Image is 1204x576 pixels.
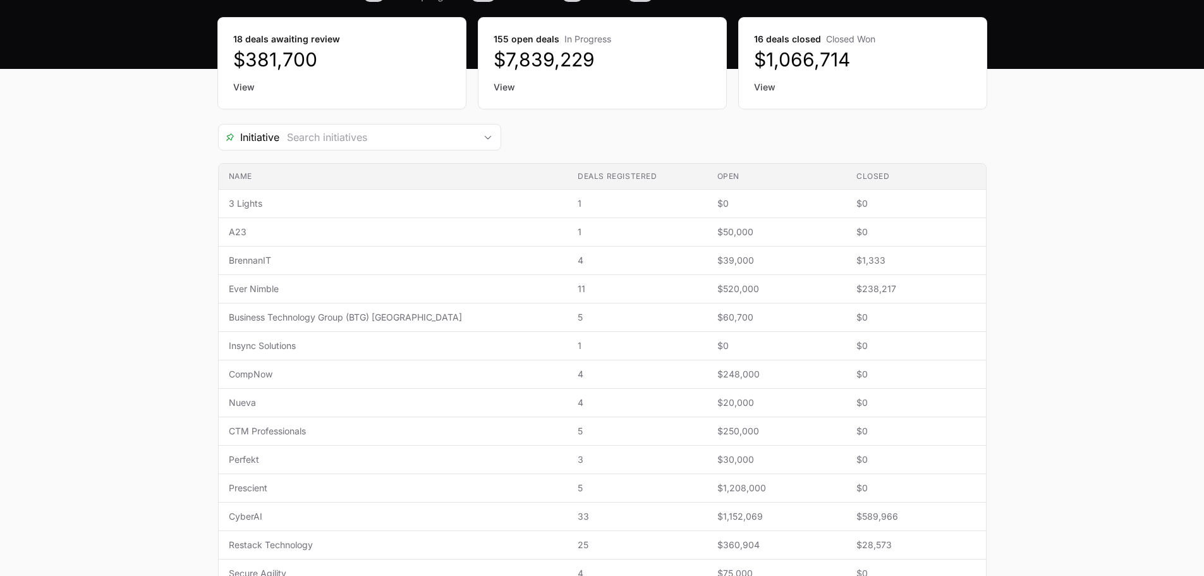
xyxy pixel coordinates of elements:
[717,226,836,238] span: $50,000
[229,539,558,551] span: Restack Technology
[717,425,836,438] span: $250,000
[475,125,501,150] div: Open
[229,396,558,409] span: Nueva
[229,482,558,494] span: Prescient
[279,125,475,150] input: Search initiatives
[707,164,846,190] th: Open
[578,482,696,494] span: 5
[578,311,696,324] span: 5
[717,453,836,466] span: $30,000
[754,33,971,46] dt: 16 deals closed
[856,425,976,438] span: $0
[856,368,976,381] span: $0
[578,510,696,523] span: 33
[578,368,696,381] span: 4
[846,164,986,190] th: Closed
[826,34,875,44] span: Closed Won
[717,311,836,324] span: $60,700
[717,254,836,267] span: $39,000
[229,254,558,267] span: BrennanIT
[564,34,611,44] span: In Progress
[229,510,558,523] span: CyberAI
[856,510,976,523] span: $589,966
[578,197,696,210] span: 1
[219,130,279,145] span: Initiative
[229,368,558,381] span: CompNow
[578,226,696,238] span: 1
[754,48,971,71] dd: $1,066,714
[717,368,836,381] span: $248,000
[856,340,976,352] span: $0
[717,396,836,409] span: $20,000
[229,283,558,295] span: Ever Nimble
[494,81,711,94] a: View
[717,510,836,523] span: $1,152,069
[578,396,696,409] span: 4
[717,340,836,352] span: $0
[754,81,971,94] a: View
[233,48,451,71] dd: $381,700
[578,425,696,438] span: 5
[578,254,696,267] span: 4
[233,81,451,94] a: View
[856,482,976,494] span: $0
[229,197,558,210] span: 3 Lights
[717,482,836,494] span: $1,208,000
[856,311,976,324] span: $0
[494,48,711,71] dd: $7,839,229
[856,396,976,409] span: $0
[578,340,696,352] span: 1
[856,226,976,238] span: $0
[856,254,976,267] span: $1,333
[717,283,836,295] span: $520,000
[578,283,696,295] span: 11
[229,453,558,466] span: Perfekt
[229,425,558,438] span: CTM Professionals
[229,226,558,238] span: A23
[717,539,836,551] span: $360,904
[717,197,836,210] span: $0
[578,539,696,551] span: 25
[568,164,707,190] th: Deals registered
[494,33,711,46] dt: 155 open deals
[233,33,451,46] dt: 18 deals awaiting review
[856,197,976,210] span: $0
[856,453,976,466] span: $0
[856,539,976,551] span: $28,573
[219,164,568,190] th: Name
[578,453,696,466] span: 3
[229,311,558,324] span: Business Technology Group (BTG) [GEOGRAPHIC_DATA]
[229,340,558,352] span: Insync Solutions
[856,283,976,295] span: $238,217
